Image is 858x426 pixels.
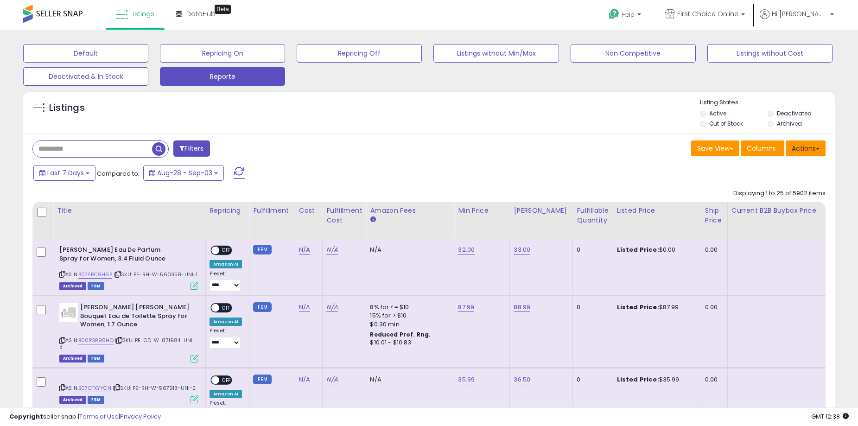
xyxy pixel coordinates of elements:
[59,355,86,362] span: Listings that have been deleted from Seller Central
[741,140,784,156] button: Columns
[59,396,86,404] span: Listings that have been deleted from Seller Central
[143,165,224,181] button: Aug-28 - Sep-03
[458,206,506,216] div: Min Price
[49,102,85,114] h5: Listings
[210,318,242,326] div: Amazon AI
[514,245,530,254] a: 33.00
[772,9,827,19] span: Hi [PERSON_NAME]
[617,375,659,384] b: Listed Price:
[210,271,242,292] div: Preset:
[120,412,161,421] a: Privacy Policy
[622,11,635,19] span: Help
[777,120,802,127] label: Archived
[210,390,242,398] div: Amazon AI
[210,260,242,268] div: Amazon AI
[677,9,738,19] span: First Choice Online
[617,375,694,384] div: $35.99
[777,109,812,117] label: Deactivated
[433,44,559,63] button: Listings without Min/Max
[705,303,720,312] div: 0.00
[80,303,193,331] b: [PERSON_NAME] [PERSON_NAME] Bouquet Eau de Toilette Spray for Women, 1.7 Ounce
[705,375,720,384] div: 0.00
[210,206,245,216] div: Repricing
[786,140,826,156] button: Actions
[709,109,726,117] label: Active
[173,140,210,157] button: Filters
[78,337,114,344] a: B00P3R98HQ
[458,245,475,254] a: 32.00
[157,168,212,178] span: Aug-28 - Sep-03
[601,1,650,30] a: Help
[79,412,119,421] a: Terms of Use
[577,206,609,225] div: Fulfillable Quantity
[57,206,202,216] div: Title
[700,98,835,107] p: Listing States:
[59,303,78,322] img: 313LNMj+hpL._SL40_.jpg
[617,246,694,254] div: $0.00
[326,245,337,254] a: N/A
[733,189,826,198] div: Displaying 1 to 25 of 5902 items
[608,8,620,20] i: Get Help
[514,375,530,384] a: 36.50
[9,412,43,421] strong: Copyright
[707,44,833,63] button: Listings without Cost
[577,303,605,312] div: 0
[514,206,569,216] div: [PERSON_NAME]
[59,375,198,403] div: ASIN:
[160,67,285,86] button: Reporte
[186,9,216,19] span: DataHub
[370,339,447,347] div: $10.01 - $10.83
[88,396,104,404] span: FBM
[59,246,198,289] div: ASIN:
[299,375,310,384] a: N/A
[297,44,422,63] button: Repricing Off
[219,376,234,384] span: OFF
[97,169,140,178] span: Compared to:
[215,5,231,14] div: Tooltip anchor
[458,375,475,384] a: 35.99
[88,355,104,362] span: FBM
[253,302,271,312] small: FBM
[59,282,86,290] span: Listings that have been deleted from Seller Central
[691,140,739,156] button: Save View
[577,246,605,254] div: 0
[370,320,447,329] div: $0.30 min
[219,247,234,254] span: OFF
[326,375,337,384] a: N/A
[370,331,431,338] b: Reduced Prof. Rng.
[370,246,447,254] div: N/A
[705,246,720,254] div: 0.00
[370,312,447,320] div: 15% for > $10
[617,303,694,312] div: $87.99
[88,282,104,290] span: FBM
[731,206,826,216] div: Current B2B Buybox Price
[47,168,84,178] span: Last 7 Days
[23,44,148,63] button: Default
[130,9,154,19] span: Listings
[370,216,375,224] small: Amazon Fees.
[9,413,161,421] div: seller snap | |
[59,246,172,265] b: [PERSON_NAME] Eau De Parfum Spray for Women, 3.4 Fluid Ounce
[253,375,271,384] small: FBM
[705,206,724,225] div: Ship Price
[59,337,195,350] span: | SKU: PE-CD-W-871984-UNI-3
[210,328,242,349] div: Preset:
[617,303,659,312] b: Listed Price:
[326,206,362,225] div: Fulfillment Cost
[253,245,271,254] small: FBM
[253,206,291,216] div: Fulfillment
[113,384,196,392] span: | SKU: PE-RH-W-567913-UNI-2
[458,303,474,312] a: 87.99
[219,304,234,312] span: OFF
[160,44,285,63] button: Repricing On
[370,303,447,312] div: 8% for <= $10
[33,165,95,181] button: Last 7 Days
[617,206,697,216] div: Listed Price
[747,144,776,153] span: Columns
[23,67,148,86] button: Deactivated & In Stock
[299,303,310,312] a: N/A
[326,303,337,312] a: N/A
[59,303,198,362] div: ASIN:
[370,375,447,384] div: N/A
[514,303,530,312] a: 88.99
